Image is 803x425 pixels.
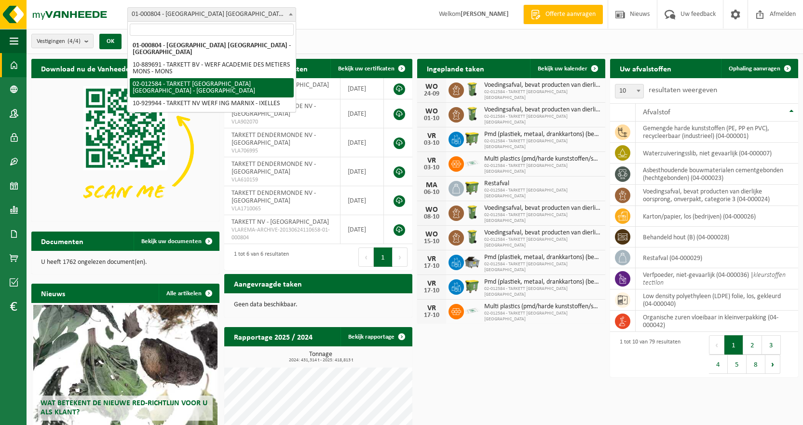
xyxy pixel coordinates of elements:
[422,280,441,288] div: VR
[340,78,384,99] td: [DATE]
[31,78,219,219] img: Download de VHEPlus App
[338,66,395,72] span: Bekijk uw certificaten
[484,163,600,175] span: 02-012584 - TARKETT [GEOGRAPHIC_DATA] [GEOGRAPHIC_DATA]
[728,355,747,374] button: 5
[484,131,600,138] span: Pmd (plastiek, metaal, drankkartons) (bedrijven)
[484,188,600,199] span: 02-012584 - TARKETT [GEOGRAPHIC_DATA] [GEOGRAPHIC_DATA]
[231,132,316,147] span: TARKETT DENDERMONDE NV - [GEOGRAPHIC_DATA]
[130,40,294,59] li: 01-000804 - [GEOGRAPHIC_DATA] [GEOGRAPHIC_DATA] - [GEOGRAPHIC_DATA]
[422,312,441,319] div: 17-10
[159,284,218,303] a: Alle artikelen
[484,155,600,163] span: Multi plastics (pmd/harde kunststoffen/spanbanden/eps/folie naturel/folie gemeng...
[484,229,600,237] span: Voedingsafval, bevat producten van dierlijke oorsprong, onverpakt, categorie 3
[643,109,670,116] span: Afvalstof
[231,205,333,213] span: VLA1710065
[31,284,75,302] h2: Nieuws
[636,227,798,247] td: behandeld hout (B) (04-000028)
[523,5,603,24] a: Offerte aanvragen
[464,229,480,245] img: WB-0140-HPE-GN-50
[31,34,94,48] button: Vestigingen(4/4)
[340,327,411,346] a: Bekijk rapportage
[729,66,780,72] span: Ophaling aanvragen
[636,289,798,311] td: low density polyethyleen (LDPE) folie, los, gekleurd (04-000040)
[231,176,333,184] span: VLA610159
[31,232,93,250] h2: Documenten
[464,155,480,171] img: LP-SK-00500-LPE-16
[130,97,294,110] li: 10-929944 - TARKETT NV WERF ING MARNIX - IXELLES
[636,311,798,332] td: organische zuren vloeibaar in kleinverpakking (04-000042)
[464,106,480,122] img: WB-0140-HPE-GN-50
[99,34,122,49] button: OK
[141,238,202,245] span: Bekijk uw documenten
[68,38,81,44] count: (4/4)
[484,89,600,101] span: 02-012584 - TARKETT [GEOGRAPHIC_DATA] [GEOGRAPHIC_DATA]
[743,335,762,355] button: 2
[31,59,160,78] h2: Download nu de Vanheede+ app!
[461,11,509,18] strong: [PERSON_NAME]
[422,108,441,115] div: WO
[615,334,681,375] div: 1 tot 10 van 79 resultaten
[636,268,798,289] td: verfpoeder, niet-gevaarlijk (04-000036) |
[636,185,798,206] td: voedingsafval, bevat producten van dierlijke oorsprong, onverpakt, categorie 3 (04-000024)
[224,274,312,293] h2: Aangevraagde taken
[422,231,441,238] div: WO
[422,165,441,171] div: 03-10
[636,143,798,164] td: waterzuiveringsslib, niet gevaarlijk (04-000007)
[484,212,600,224] span: 02-012584 - TARKETT [GEOGRAPHIC_DATA] [GEOGRAPHIC_DATA]
[484,114,600,125] span: 02-012584 - TARKETT [GEOGRAPHIC_DATA] [GEOGRAPHIC_DATA]
[422,157,441,165] div: VR
[393,247,408,267] button: Next
[422,140,441,147] div: 03-10
[417,59,494,78] h2: Ingeplande taken
[709,335,724,355] button: Previous
[721,59,797,78] a: Ophaling aanvragen
[464,81,480,97] img: WB-0140-HPE-GN-50
[484,261,600,273] span: 02-012584 - TARKETT [GEOGRAPHIC_DATA] [GEOGRAPHIC_DATA]
[636,164,798,185] td: asbesthoudende bouwmaterialen cementgebonden (hechtgebonden) (04-000023)
[127,7,296,22] span: 01-000804 - TARKETT NV - WAALWIJK
[762,335,781,355] button: 3
[484,254,600,261] span: Pmd (plastiek, metaal, drankkartons) (bedrijven)
[464,253,480,270] img: WB-5000-GAL-GY-01
[41,399,207,416] span: Wat betekent de nieuwe RED-richtlijn voor u als klant?
[422,214,441,220] div: 08-10
[615,84,644,98] span: 10
[422,304,441,312] div: VR
[422,181,441,189] div: MA
[422,206,441,214] div: WO
[643,272,786,287] i: kleurstoffen tectilon
[615,84,643,98] span: 10
[229,358,412,363] span: 2024: 431,314 t - 2025: 418,813 t
[636,247,798,268] td: restafval (04-000029)
[709,355,728,374] button: 4
[724,335,743,355] button: 1
[234,302,403,308] p: Geen data beschikbaar.
[543,10,598,19] span: Offerte aanvragen
[422,115,441,122] div: 01-10
[128,8,296,21] span: 01-000804 - TARKETT NV - WAALWIJK
[330,59,411,78] a: Bekijk uw certificaten
[231,190,316,205] span: TARKETT DENDERMONDE NV - [GEOGRAPHIC_DATA]
[422,83,441,91] div: WO
[422,288,441,294] div: 17-10
[636,122,798,143] td: gemengde harde kunststoffen (PE, PP en PVC), recycleerbaar (industrieel) (04-000001)
[538,66,587,72] span: Bekijk uw kalender
[340,157,384,186] td: [DATE]
[422,132,441,140] div: VR
[747,355,765,374] button: 8
[340,128,384,157] td: [DATE]
[649,86,717,94] label: resultaten weergeven
[224,327,322,346] h2: Rapportage 2025 / 2024
[422,91,441,97] div: 24-09
[484,82,600,89] span: Voedingsafval, bevat producten van dierlijke oorsprong, onverpakt, categorie 3
[340,186,384,215] td: [DATE]
[231,226,333,242] span: VLAREMA-ARCHIVE-20130624110658-01-000804
[340,99,384,128] td: [DATE]
[231,147,333,155] span: VLA706995
[422,263,441,270] div: 17-10
[610,59,681,78] h2: Uw afvalstoffen
[134,232,218,251] a: Bekijk uw documenten
[464,302,480,319] img: LP-SK-00500-LPE-16
[484,303,600,311] span: Multi plastics (pmd/harde kunststoffen/spanbanden/eps/folie naturel/folie gemeng...
[358,247,374,267] button: Previous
